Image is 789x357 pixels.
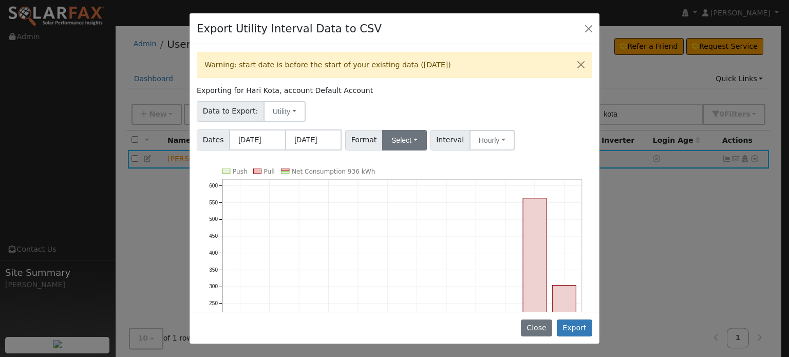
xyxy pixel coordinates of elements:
[209,284,218,289] text: 300
[197,129,230,151] span: Dates
[382,130,427,151] button: Select
[557,320,592,337] button: Export
[345,130,383,151] span: Format
[469,130,515,151] button: Hourly
[209,267,218,273] text: 350
[197,85,373,96] label: Exporting for Hari Kota, account Default Account
[570,52,592,78] button: Close
[264,101,306,122] button: Utility
[209,233,218,239] text: 450
[521,320,552,337] button: Close
[209,183,218,189] text: 600
[209,250,218,256] text: 400
[197,101,264,122] span: Data to Export:
[209,216,218,222] text: 500
[197,21,382,37] h4: Export Utility Interval Data to CSV
[581,21,596,35] button: Close
[209,200,218,205] text: 550
[197,52,592,78] div: Warning: start date is before the start of your existing data ([DATE])
[430,130,470,151] span: Interval
[233,168,248,175] text: Push
[264,168,275,175] text: Pull
[292,168,375,175] text: Net Consumption 936 kWh
[209,300,218,306] text: 250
